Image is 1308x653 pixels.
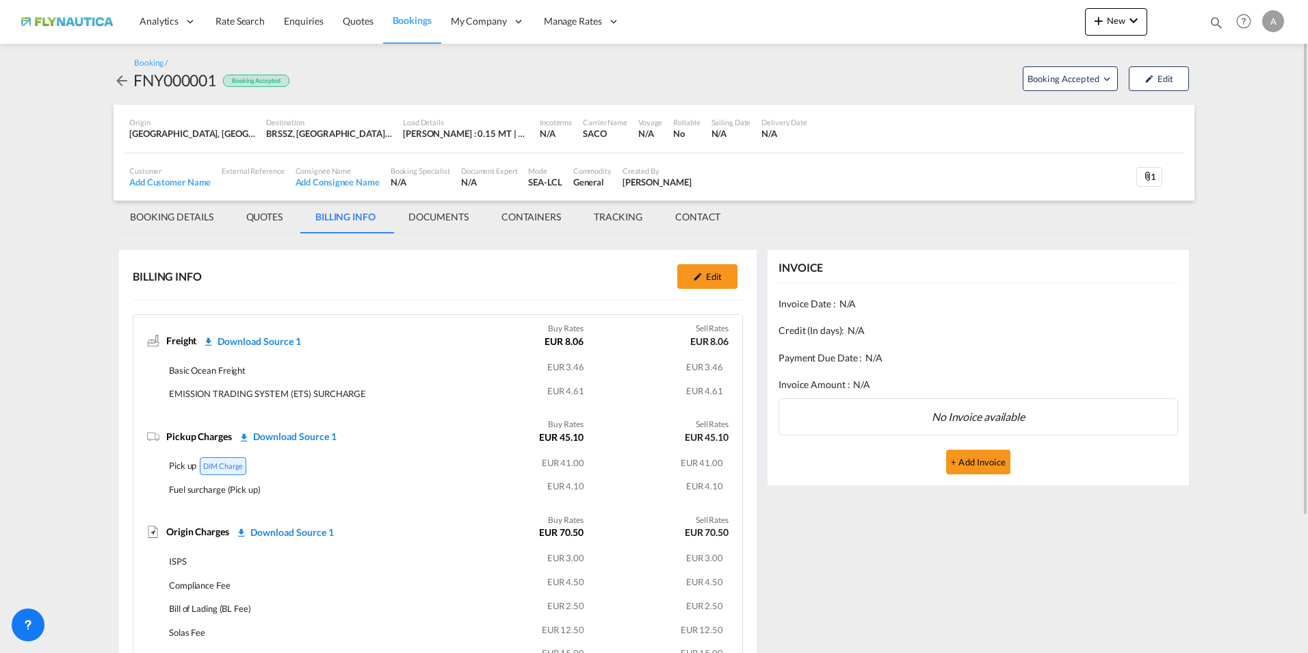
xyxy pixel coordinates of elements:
md-tab-item: DOCUMENTS [392,201,485,233]
span: EUR 12.50 [542,624,584,635]
div: Norderstedt, Schleswig-Holstein, 22844, Germany, Western Europe, Europe [129,127,255,140]
div: Invoice Date : [779,290,1178,318]
button: Download Source 1 [196,329,308,353]
label: Sell Rates [696,515,729,526]
md-icon: icon-download [203,336,214,347]
span: Bill of Lading (BL Fee) [169,603,251,614]
span: EUR 3.00 [547,552,584,563]
div: Rollable [673,117,700,127]
label: Sell Rates [696,419,729,431]
span: EUR 4.10 [547,481,584,491]
div: A [1262,10,1284,32]
div: icon-arrow-left [114,69,133,91]
div: Carrier Name [583,117,627,127]
span: N/A [865,351,882,365]
md-tab-item: TRACKING [577,201,659,233]
span: EUR 4.50 [547,576,584,587]
div: Sailing Date [711,117,751,127]
div: Load Details [403,117,529,127]
div: Alina Iskaev [623,176,692,188]
span: N/A [848,324,865,337]
label: Sell Rates [696,323,729,335]
div: Credit (In days): [779,317,1178,344]
div: No [673,127,700,140]
div: N/A [540,127,555,140]
div: SEA-LCL [528,176,562,188]
label: Buy Rates [548,419,583,431]
md-tab-item: QUOTES [230,201,299,233]
div: Document Expert [461,166,518,176]
span: Enquiries [284,15,324,27]
span: N/A [853,378,870,392]
md-icon: icon-download [236,527,247,538]
span: Rate Search [215,15,265,27]
md-tab-item: CONTACT [659,201,737,233]
div: EUR 45.10 [685,431,729,448]
md-tab-item: BOOKING DETAILS [114,201,230,233]
div: icon-magnify [1209,15,1224,36]
md-tab-item: CONTAINERS [485,201,577,233]
div: N/A [461,176,518,188]
button: icon-pencilEdit [677,264,737,289]
md-pagination-wrapper: Use the left and right arrow keys to navigate between tabs [114,201,737,233]
div: BRSSZ, Santos, Brazil, South America, Americas [266,127,392,140]
img: 9ba71a70730211f0938d81abc5cb9893.png [21,6,113,37]
span: Solas Fee [169,627,205,638]
button: icon-plus 400-fgNewicon-chevron-down [1085,8,1147,36]
div: Incoterms [540,117,572,127]
div: EUR 70.50 [539,526,583,543]
span: Analytics [140,14,179,28]
div: BILLING INFO [133,269,202,284]
span: Bookings [393,14,432,26]
md-icon: icon-plus 400-fg [1090,12,1107,29]
span: EUR 4.50 [686,576,723,587]
div: EUR 70.50 [685,526,729,543]
body: WYSIWYG-Editor, editor4 [14,14,313,28]
div: N/A [391,176,450,188]
span: Compliance Fee [169,580,231,591]
div: Download Source 1 [196,335,308,346]
button: icon-pencilEdit [1129,66,1189,91]
span: EMISSION TRADING SYSTEM (ETS) SURCHARGE [169,388,366,399]
span: Pickup Charges [166,430,232,444]
span: Booking Accepted [1028,72,1101,86]
md-icon: icon-chevron-down [1125,12,1142,29]
div: DIM Charge [200,457,246,474]
span: Fuel surcharge (Pick up) [169,484,261,495]
span: N/A [839,297,856,311]
button: + Add Invoice [946,450,1010,474]
div: External Reference [222,166,284,176]
span: EUR 2.50 [686,600,723,611]
md-tab-item: BILLING INFO [299,201,392,233]
span: EUR 41.00 [542,457,584,468]
span: EUR 4.61 [547,385,584,396]
span: Help [1232,10,1255,33]
div: Delivery Date [761,117,807,127]
span: New [1090,15,1142,26]
div: Add Consignee Name [296,176,380,188]
div: Commodity [573,166,612,176]
div: Consignee Name [296,166,380,176]
md-icon: icon-pencil [693,272,703,281]
div: [PERSON_NAME] : 0.15 MT | Volumetric Wt : 1.15 CBM | Chargeable Wt : 1.15 W/M [403,127,529,140]
md-icon: icon-arrow-left [114,73,130,89]
span: EUR 3.00 [686,552,723,563]
md-icon: icon-magnify [1209,15,1224,30]
div: Created By [623,166,692,176]
div: Mode [528,166,562,176]
div: Add Customer Name [129,176,211,188]
div: Booking Accepted [223,75,289,88]
button: Download Source 1 [229,520,341,544]
span: EUR 12.50 [681,624,723,635]
span: EUR 2.50 [547,600,584,611]
div: Download Source 1 [218,335,301,347]
span: Pick up [169,460,196,471]
div: Voyage [638,117,662,127]
div: EUR 45.10 [539,431,583,448]
div: Download Source 1 [232,431,343,442]
span: EUR 3.46 [686,361,723,372]
div: Invoice Amount : [779,371,1178,398]
label: Buy Rates [548,323,583,335]
span: EUR 41.00 [681,457,723,468]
